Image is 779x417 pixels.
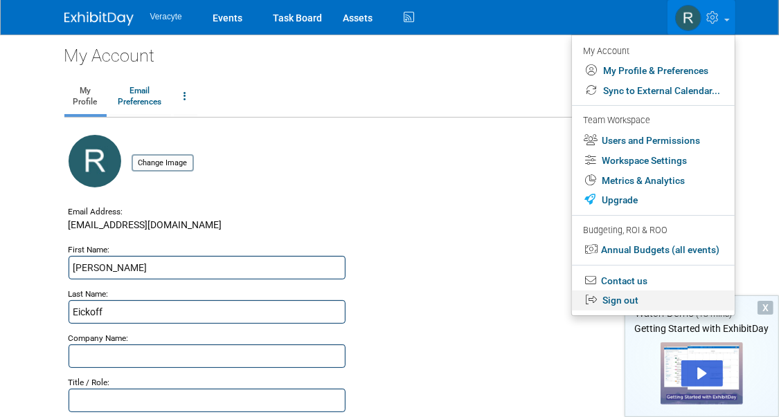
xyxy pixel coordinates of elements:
a: EmailPreferences [109,80,171,114]
div: My Account [584,42,721,59]
a: My Profile & Preferences [572,61,735,81]
a: MyProfile [64,80,107,114]
a: Sync to External Calendar... [572,81,735,101]
a: Contact us [572,271,735,291]
a: Upgrade [572,190,735,210]
small: Title / Role: [69,378,110,387]
a: Sign out [572,290,735,311]
small: Company Name: [69,333,129,343]
a: Annual Budgets (all events) [572,240,735,260]
img: ExhibitDay [64,12,134,26]
div: Budgeting, ROI & ROO [584,223,721,238]
div: Getting Started with ExhibitDay [625,322,778,335]
a: Users and Permissions [572,131,735,151]
div: Team Workspace [584,113,721,129]
img: Rhonda Eickoff [675,5,701,31]
a: Metrics & Analytics [572,171,735,191]
a: Workspace Settings [572,151,735,171]
div: Play [681,360,723,387]
span: Veracyte [150,12,182,21]
div: [EMAIL_ADDRESS][DOMAIN_NAME] [69,218,711,242]
small: First Name: [69,245,110,254]
img: R.jpg [69,135,121,187]
small: Last Name: [69,289,109,299]
div: My Account [64,35,715,68]
div: Dismiss [758,301,773,315]
small: Email Address: [69,207,123,216]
